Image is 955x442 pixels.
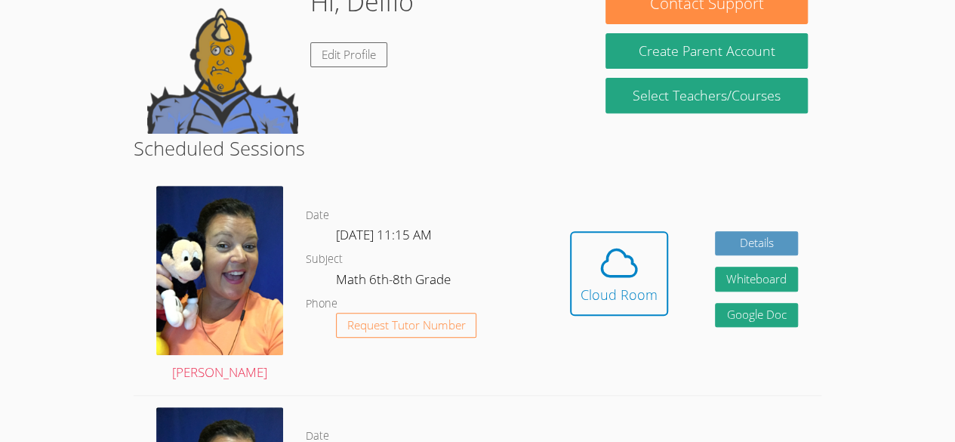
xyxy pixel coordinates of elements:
img: avatar.png [156,186,283,355]
a: Details [715,231,798,256]
span: Request Tutor Number [347,320,466,331]
button: Create Parent Account [605,33,807,69]
a: Edit Profile [310,42,387,67]
button: Whiteboard [715,267,798,292]
a: Google Doc [715,303,798,328]
button: Request Tutor Number [336,313,477,338]
dt: Phone [306,295,337,314]
dd: Math 6th-8th Grade [336,269,454,295]
span: [DATE] 11:15 AM [336,226,432,243]
div: Cloud Room [581,284,658,305]
a: Select Teachers/Courses [605,78,807,113]
dt: Subject [306,250,343,269]
dt: Date [306,206,329,225]
a: [PERSON_NAME] [156,186,283,383]
button: Cloud Room [570,231,668,316]
h2: Scheduled Sessions [134,134,821,162]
